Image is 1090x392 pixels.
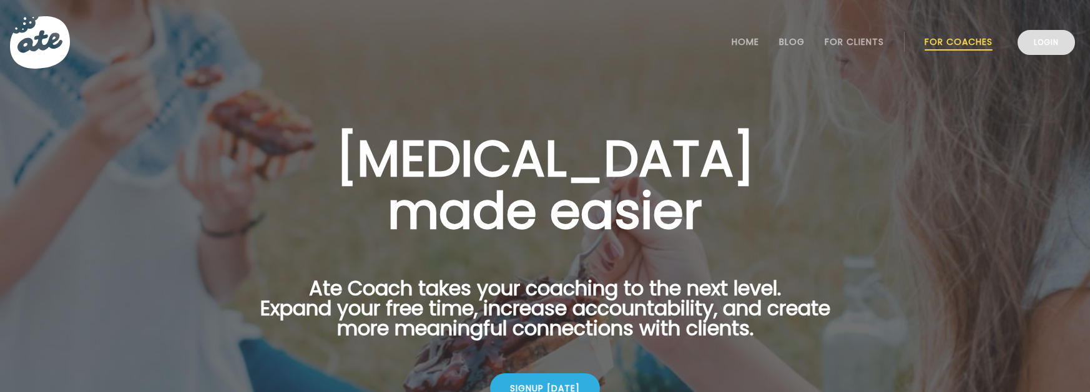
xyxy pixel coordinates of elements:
a: Home [732,37,759,47]
p: Ate Coach takes your coaching to the next level. Expand your free time, increase accountability, ... [240,278,850,353]
a: For Clients [825,37,884,47]
a: For Coaches [925,37,993,47]
a: Login [1018,30,1075,55]
a: Blog [779,37,805,47]
h1: [MEDICAL_DATA] made easier [240,132,850,237]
